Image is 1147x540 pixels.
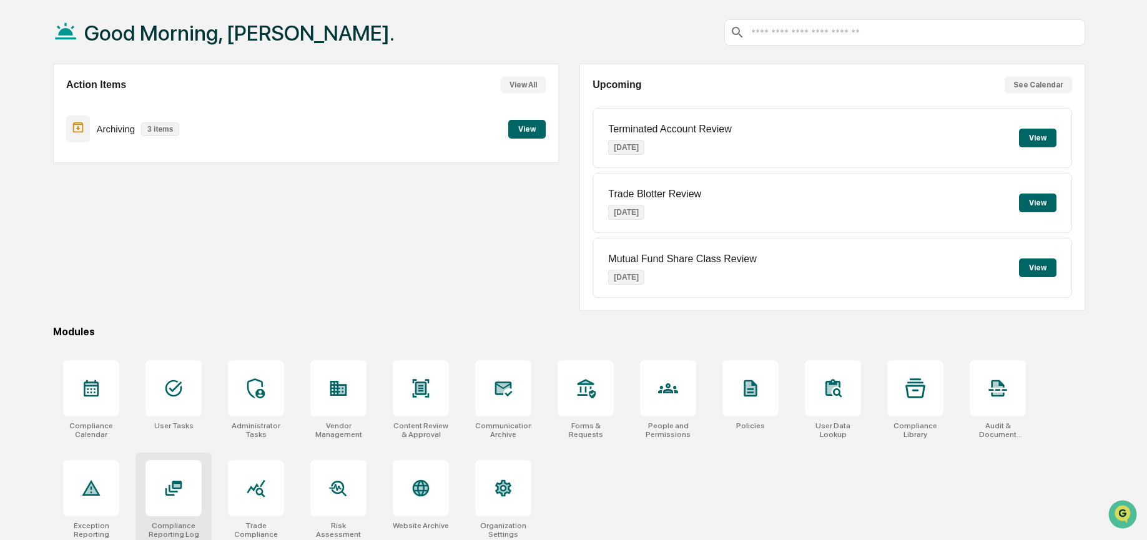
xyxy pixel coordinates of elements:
[42,96,205,108] div: Start new chat
[475,421,531,439] div: Communications Archive
[475,521,531,539] div: Organization Settings
[12,26,227,46] p: How can we help?
[141,122,179,136] p: 3 items
[805,421,861,439] div: User Data Lookup
[96,124,135,134] p: Archiving
[1019,194,1056,212] button: View
[7,152,86,175] a: 🖐️Preclearance
[12,182,22,192] div: 🔎
[608,253,756,265] p: Mutual Fund Share Class Review
[608,124,731,135] p: Terminated Account Review
[558,421,614,439] div: Forms & Requests
[124,212,151,221] span: Pylon
[736,421,765,430] div: Policies
[640,421,696,439] div: People and Permissions
[1005,77,1072,93] button: See Calendar
[501,77,546,93] button: View All
[228,421,284,439] div: Administrator Tasks
[212,99,227,114] button: Start new chat
[593,79,641,91] h2: Upcoming
[310,421,367,439] div: Vendor Management
[53,326,1085,338] div: Modules
[887,421,943,439] div: Compliance Library
[145,521,202,539] div: Compliance Reporting Log
[608,205,644,220] p: [DATE]
[42,108,158,118] div: We're available if you need us!
[310,521,367,539] div: Risk Assessment
[7,176,84,199] a: 🔎Data Lookup
[63,521,119,539] div: Exception Reporting
[228,521,284,539] div: Trade Compliance
[12,96,35,118] img: 1746055101610-c473b297-6a78-478c-a979-82029cc54cd1
[508,122,546,134] a: View
[608,270,644,285] p: [DATE]
[508,120,546,139] button: View
[66,79,126,91] h2: Action Items
[1019,258,1056,277] button: View
[91,159,101,169] div: 🗄️
[63,421,119,439] div: Compliance Calendar
[393,421,449,439] div: Content Review & Approval
[393,521,449,530] div: Website Archive
[25,157,81,170] span: Preclearance
[25,181,79,194] span: Data Lookup
[1019,129,1056,147] button: View
[88,211,151,221] a: Powered byPylon
[84,21,395,46] h1: Good Morning, [PERSON_NAME].
[1107,499,1141,533] iframe: Open customer support
[12,159,22,169] div: 🖐️
[608,140,644,155] p: [DATE]
[970,421,1026,439] div: Audit & Document Logs
[86,152,160,175] a: 🗄️Attestations
[103,157,155,170] span: Attestations
[608,189,701,200] p: Trade Blotter Review
[154,421,194,430] div: User Tasks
